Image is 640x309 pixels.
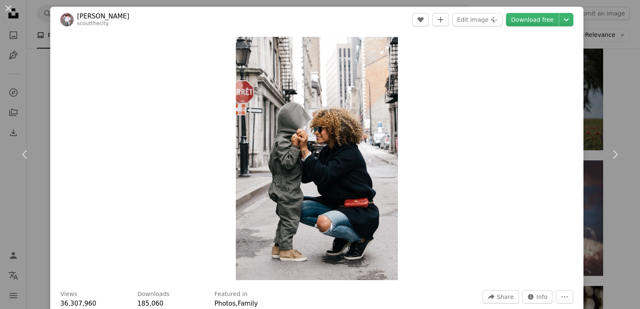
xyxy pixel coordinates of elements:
[522,290,553,304] button: Stats about this image
[236,37,398,280] img: woman holding kid at the street
[559,13,573,26] button: Choose download size
[236,300,238,307] span: ,
[137,300,163,307] span: 185,060
[60,300,96,307] span: 36,307,960
[60,290,77,299] h3: Views
[237,300,258,307] a: Family
[214,290,248,299] h3: Featured in
[77,21,108,26] a: scoutthecity
[236,37,398,280] button: Zoom in on this image
[412,13,429,26] button: Like
[497,291,514,303] span: Share
[590,114,640,195] a: Next
[556,290,573,304] button: More Actions
[537,291,548,303] span: Info
[506,13,559,26] a: Download free
[77,12,129,21] a: [PERSON_NAME]
[214,300,236,307] a: Photos
[60,13,74,26] img: Go to Sai De Silva's profile
[483,290,519,304] button: Share this image
[137,290,170,299] h3: Downloads
[432,13,449,26] button: Add to Collection
[452,13,503,26] button: Edit image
